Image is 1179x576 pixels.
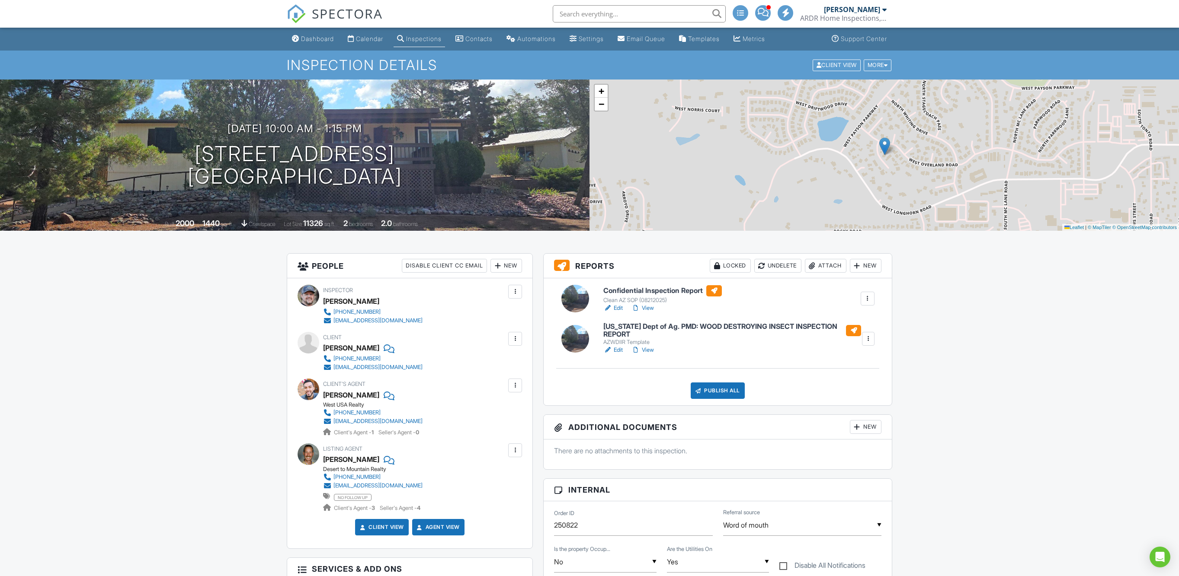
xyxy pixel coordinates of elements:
a: Calendar [344,31,387,47]
div: Clean AZ SOP (08212025) [603,297,722,304]
a: Zoom out [595,98,608,111]
div: [PHONE_NUMBER] [333,355,381,362]
div: Templates [688,35,720,42]
div: New [850,259,881,273]
span: no follow up [334,494,372,501]
a: Automations (Advanced) [503,31,559,47]
a: Templates [676,31,723,47]
span: crawlspace [249,221,276,227]
a: [PHONE_NUMBER] [323,408,423,417]
div: Metrics [743,35,765,42]
div: Calendar [356,35,383,42]
a: Support Center [828,31,891,47]
div: West USA Realty [323,401,429,408]
div: Publish All [691,382,745,399]
span: Listing Agent [323,446,362,452]
div: Client View [813,59,861,71]
div: [EMAIL_ADDRESS][DOMAIN_NAME] [333,364,423,371]
h3: People [287,254,532,278]
h3: [DATE] 10:00 am - 1:15 pm [227,123,362,134]
a: SPECTORA [287,12,383,30]
div: 2000 [176,219,194,228]
a: [PERSON_NAME] [323,388,379,401]
div: Contacts [465,35,493,42]
span: Client's Agent [323,381,365,387]
div: New [850,420,881,434]
a: Leaflet [1064,225,1084,230]
a: Agent View [415,523,460,531]
img: The Best Home Inspection Software - Spectora [287,4,306,23]
a: [EMAIL_ADDRESS][DOMAIN_NAME] [323,363,423,372]
div: [EMAIL_ADDRESS][DOMAIN_NAME] [333,482,423,489]
span: − [599,99,604,109]
div: Attach [805,259,846,273]
div: 2 [343,219,348,228]
div: Open Intercom Messenger [1150,547,1170,567]
div: More [864,59,892,71]
span: + [599,86,604,96]
h1: [STREET_ADDRESS] [GEOGRAPHIC_DATA] [188,143,402,188]
label: Referral source [723,509,760,516]
a: © MapTiler [1088,225,1111,230]
h3: Reports [544,254,892,278]
h6: Confidential Inspection Report [603,285,722,296]
div: [PHONE_NUMBER] [333,409,381,416]
a: Zoom in [595,85,608,98]
a: [EMAIL_ADDRESS][DOMAIN_NAME] [323,481,423,490]
input: Search everything... [553,5,726,22]
strong: 4 [417,505,420,511]
a: [US_STATE] Dept of Ag. PMD: WOOD DESTROYING INSECT INSPECTION REPORT AZWDIIR Template [603,323,861,346]
div: [PERSON_NAME] [323,341,379,354]
div: Desert to Mountain Realty [323,466,429,473]
div: 11326 [303,219,323,228]
div: Dashboard [301,35,334,42]
label: Are the Utilities On [667,545,712,553]
div: [PHONE_NUMBER] [333,309,381,315]
div: ARDR Home Inspections, LLC. [800,14,887,22]
span: bedrooms [349,221,373,227]
a: Settings [566,31,607,47]
span: Inspector [323,287,353,293]
div: AZWDIIR Template [603,339,861,346]
div: [PHONE_NUMBER] [333,474,381,481]
label: Order ID [554,509,574,517]
h6: [US_STATE] Dept of Ag. PMD: WOOD DESTROYING INSECT INSPECTION REPORT [603,323,861,338]
img: Marker [879,137,890,155]
strong: 3 [372,505,375,511]
a: [PERSON_NAME] [323,453,379,466]
span: Seller's Agent - [380,505,420,511]
div: Support Center [841,35,887,42]
a: Metrics [730,31,769,47]
span: Client's Agent - [334,429,375,436]
div: 1440 [202,219,220,228]
a: [PHONE_NUMBER] [323,308,423,316]
span: Lot Size [284,221,302,227]
a: [EMAIL_ADDRESS][DOMAIN_NAME] [323,417,423,426]
span: Seller's Agent - [378,429,419,436]
h3: Internal [544,479,892,501]
a: Dashboard [288,31,337,47]
strong: 0 [416,429,419,436]
div: New [490,259,522,273]
a: Contacts [452,31,496,47]
div: [EMAIL_ADDRESS][DOMAIN_NAME] [333,317,423,324]
h3: Additional Documents [544,415,892,439]
a: © OpenStreetMap contributors [1112,225,1177,230]
strong: 1 [372,429,374,436]
div: Automations [517,35,556,42]
div: Email Queue [627,35,665,42]
a: [EMAIL_ADDRESS][DOMAIN_NAME] [323,316,423,325]
div: Locked [710,259,751,273]
span: | [1085,225,1086,230]
a: Inspections [394,31,445,47]
div: Settings [579,35,604,42]
div: Undelete [754,259,801,273]
span: Client [323,334,342,341]
a: Edit [603,304,623,312]
span: Built [165,221,174,227]
div: [PERSON_NAME] [323,295,379,308]
a: Email Queue [614,31,669,47]
span: Client's Agent - [334,505,376,511]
